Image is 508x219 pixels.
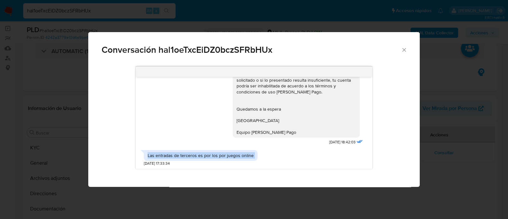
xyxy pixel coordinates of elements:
button: Cerrar [401,47,407,52]
div: Hola [PERSON_NAME] En función de las operaciones realizadas en tu cuenta [PERSON_NAME] Pago, nece... [237,8,356,135]
span: [DATE] 18:42:03 [329,140,356,145]
div: Las entradas de terceros es por los por juegos online [148,153,254,158]
span: Conversación hal1oeTxcEiDZ0bczSFRbHUx [102,45,401,54]
span: [DATE] 17:33:34 [144,161,170,166]
div: Comunicación [88,32,420,187]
